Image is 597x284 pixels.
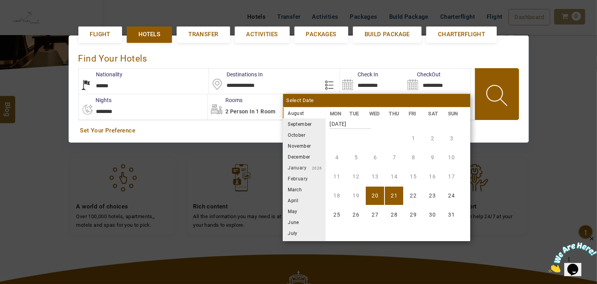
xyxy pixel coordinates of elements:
li: Thursday, 21 August 2025 [385,187,403,205]
label: Rooms [208,96,243,104]
span: Flight [90,30,110,39]
a: Set Your Preference [80,127,517,135]
span: 2 Person in 1 Room [225,108,276,115]
div: Find Your Hotels [78,45,519,68]
span: Build Package [365,30,410,39]
li: August [283,108,326,118]
a: Activities [235,26,290,42]
li: Saturday, 30 August 2025 [423,206,441,224]
small: 2025 [304,111,359,116]
li: SUN [444,109,464,118]
li: Tuesday, 26 August 2025 [347,206,365,224]
a: Hotels [127,26,172,42]
label: nights [78,96,112,104]
input: Search [340,69,405,94]
li: Wednesday, 27 August 2025 [366,206,384,224]
li: September [283,118,326,129]
li: Saturday, 23 August 2025 [423,187,441,205]
li: Friday, 22 August 2025 [404,187,422,205]
li: THU [385,109,405,118]
a: Build Package [353,26,422,42]
span: Activities [246,30,278,39]
a: Transfer [177,26,230,42]
li: SAT [424,109,444,118]
li: February [283,173,326,184]
span: Transfer [188,30,218,39]
span: Charterflight [438,30,485,39]
li: Thursday, 28 August 2025 [385,206,403,224]
li: July [283,228,326,238]
div: Select Date [283,94,470,107]
span: Hotels [138,30,160,39]
a: Charterflight [426,26,497,42]
label: Nationality [79,71,123,78]
li: April [283,195,326,206]
iframe: chat widget [549,235,597,272]
li: TUE [345,109,365,118]
label: Destinations In [209,71,263,78]
a: Flight [78,26,122,42]
small: 2026 [306,166,322,170]
label: Check In [340,71,378,78]
li: March [283,184,326,195]
strong: [DATE] [330,115,371,129]
li: Monday, 25 August 2025 [328,206,346,224]
li: December [283,151,326,162]
span: Packages [306,30,337,39]
li: January [283,162,326,173]
li: WED [365,109,385,118]
li: MON [326,109,345,118]
li: November [283,140,326,151]
li: June [283,217,326,228]
li: Sunday, 24 August 2025 [442,187,461,205]
li: October [283,129,326,140]
li: Wednesday, 20 August 2025 [366,187,384,205]
li: Friday, 29 August 2025 [404,206,422,224]
input: Search [405,69,470,94]
a: Packages [294,26,348,42]
li: FRI [404,109,424,118]
li: May [283,206,326,217]
span: 1 [3,3,6,10]
label: CheckOut [405,71,441,78]
li: Sunday, 31 August 2025 [442,206,461,224]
